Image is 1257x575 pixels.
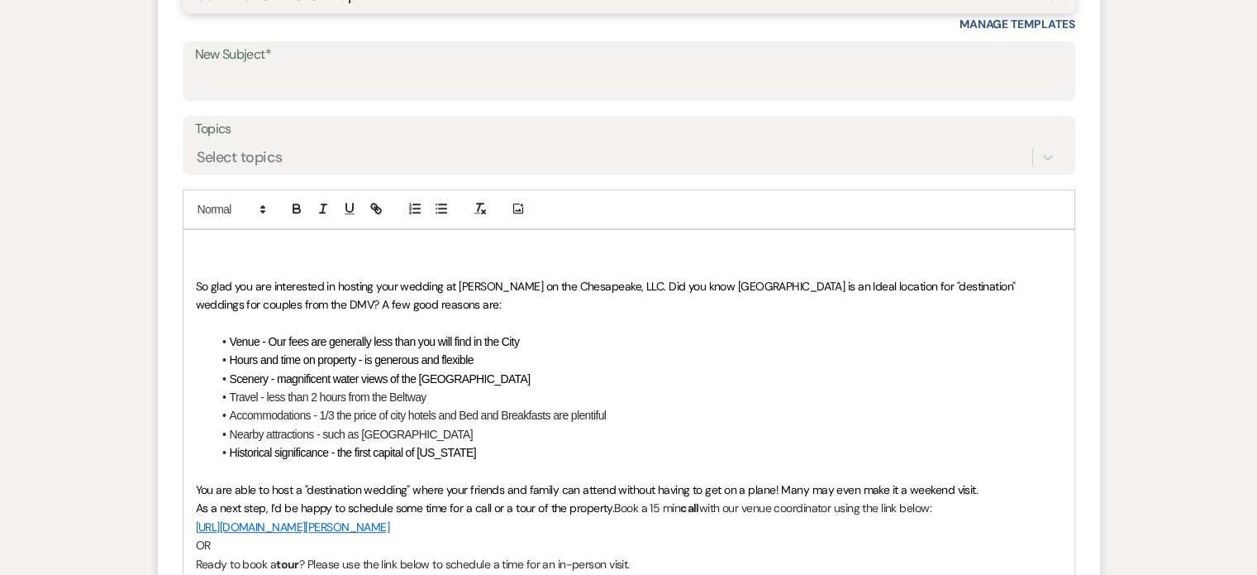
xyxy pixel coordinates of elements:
[196,482,978,497] span: You are able to host a "destination wedding" where your friends and family can attend without hav...
[959,17,1075,31] a: Manage Templates
[212,425,1062,443] li: Nearby attractions - such as [GEOGRAPHIC_DATA]
[196,279,1018,312] span: So glad you are interested in hosting your wedding at [PERSON_NAME] on the Chesapeake, LLC. Did y...
[230,353,474,367] span: Hours and time on property - is generous and flexible
[196,501,615,515] span: As a next step, I’d be happy to schedule some time for a call or a tour of the property.
[230,372,531,386] span: Scenery - magnificent water views of the [GEOGRAPHIC_DATA]
[197,146,283,168] div: Select topics
[196,536,1062,554] p: OR
[230,446,476,459] span: Historical significance - the first capital of [US_STATE]
[196,555,1062,573] p: Ready to book a ? Please use the link below to schedule a time for an in-person visit.
[196,499,1062,517] p: Book a 15 min with our venue coordinator using the link below:
[212,406,1062,424] li: Accommodations - 1/3 the price of city hotels and Bed and Breakfasts are plentiful
[230,335,520,348] span: Venue - Our fees are generally less than you will find in the City
[680,501,699,515] strong: call
[212,388,1062,406] li: Travel - less than 2 hours from the Beltway
[195,43,1063,67] label: New Subject*
[276,557,299,572] strong: tour
[196,520,390,534] a: [URL][DOMAIN_NAME][PERSON_NAME]
[195,117,1063,141] label: Topics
